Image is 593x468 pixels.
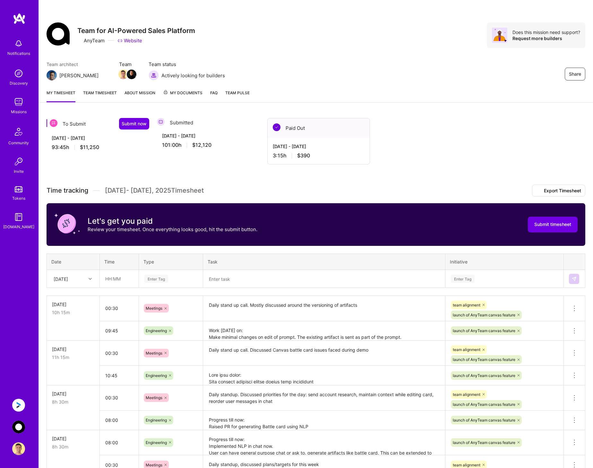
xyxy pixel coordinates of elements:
[52,398,94,405] div: 8h 30m
[528,217,578,232] button: Submit timesheet
[100,300,138,317] input: HH:MM
[163,89,202,102] a: My Documents
[47,254,100,270] th: Date
[52,443,94,450] div: 8h 30m
[225,90,250,95] span: Team Pulse
[572,276,577,281] img: Submit
[162,142,254,148] div: 101:00 h
[118,70,128,79] img: Team Member Avatar
[144,274,168,284] div: Enter Tag
[47,187,88,195] span: Time tracking
[52,346,94,353] div: [DATE]
[453,440,515,445] span: launch of AnyTeam canvas feature
[146,328,167,333] span: Engineering
[52,135,144,141] div: [DATE] - [DATE]
[146,463,162,467] span: Meetings
[117,37,142,44] a: Website
[47,22,70,46] img: Company Logo
[450,258,559,265] div: Initiative
[52,435,94,442] div: [DATE]
[100,434,138,451] input: HH:MM
[492,28,507,43] img: Avatar
[8,139,29,146] div: Community
[3,223,34,230] div: [DOMAIN_NAME]
[100,345,138,362] input: HH:MM
[80,144,99,151] span: $11,250
[12,195,25,202] div: Tokens
[11,442,27,455] a: User Avatar
[11,421,27,433] a: AnyTeam: Team for AI-Powered Sales Platform
[157,118,165,126] img: Submitted
[268,118,370,138] div: Paid Out
[204,431,444,455] textarea: Progress till now: Implemented NLP in chat now. User can have general purpose chat or ask to. gen...
[11,399,27,412] a: Anguleris: BIMsmart AI MVP
[532,185,585,196] button: Export Timesheet
[139,254,203,270] th: Type
[146,395,162,400] span: Meetings
[204,411,444,430] textarea: Progress till now: Raised PR for generating Battle card using NLP Show user messages under the we...
[54,275,68,282] div: [DATE]
[77,27,195,35] h3: Team for AI-Powered Sales Platform
[161,72,225,79] span: Actively looking for builders
[512,29,580,35] div: Does this mission need support?
[52,390,94,397] div: [DATE]
[12,96,25,108] img: teamwork
[12,442,25,455] img: User Avatar
[273,123,280,131] img: Paid Out
[77,38,82,43] i: icon CompanyGray
[10,80,28,87] div: Discovery
[47,118,149,130] div: To Submit
[204,386,444,410] textarea: Daily standup. Discussed priorities for the day: send account research, maintain context while ed...
[453,373,515,378] span: launch of AnyTeam canvas feature
[12,155,25,168] img: Invite
[50,119,57,127] img: To Submit
[52,301,94,308] div: [DATE]
[12,211,25,223] img: guide book
[146,306,162,311] span: Meetings
[119,118,149,130] button: Submit now
[569,71,581,77] span: Share
[12,67,25,80] img: discovery
[7,50,30,57] div: Notifications
[146,351,162,355] span: Meetings
[11,124,26,139] img: Community
[47,89,75,102] a: My timesheet
[453,463,480,467] span: team alignment
[100,389,138,406] input: HH:MM
[12,421,25,433] img: AnyTeam: Team for AI-Powered Sales Platform
[453,347,480,352] span: team alignment
[125,89,155,102] a: About Mission
[119,61,136,68] span: Team
[15,186,22,192] img: tokens
[100,270,138,287] input: HH:MM
[12,399,25,412] img: Anguleris: BIMsmart AI MVP
[157,118,260,127] div: Submitted
[453,402,515,407] span: launch of AnyTeam canvas feature
[297,152,310,159] span: $390
[273,152,365,159] div: 3:15 h
[14,168,24,175] div: Invite
[47,61,106,68] span: Team architect
[122,121,147,127] span: Submit now
[162,132,254,139] div: [DATE] - [DATE]
[52,309,94,316] div: 10h 15m
[88,226,257,233] p: Review your timesheet. Once everything looks good, hit the submit button.
[149,70,159,80] img: Actively looking for builders
[146,440,167,445] span: Engineering
[453,357,515,362] span: launch of AnyTeam canvas feature
[89,277,92,280] i: icon Chevron
[127,69,136,80] a: Team Member Avatar
[149,61,225,68] span: Team status
[12,37,25,50] img: bell
[127,70,136,79] img: Team Member Avatar
[105,187,204,195] span: [DATE] - [DATE] , 2025 Timesheet
[565,68,585,80] button: Share
[146,418,167,422] span: Engineering
[204,366,444,385] textarea: Lore ipsu dolor: Sita consect adipisci elitse doeius temp incididunt Utlabo etdolore magnaaliqu e...
[100,322,138,339] input: HH:MM
[534,221,571,228] span: Submit timesheet
[52,354,94,361] div: 11h 15m
[54,211,80,237] img: coin
[13,13,26,24] img: logo
[77,37,105,44] div: AnyTeam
